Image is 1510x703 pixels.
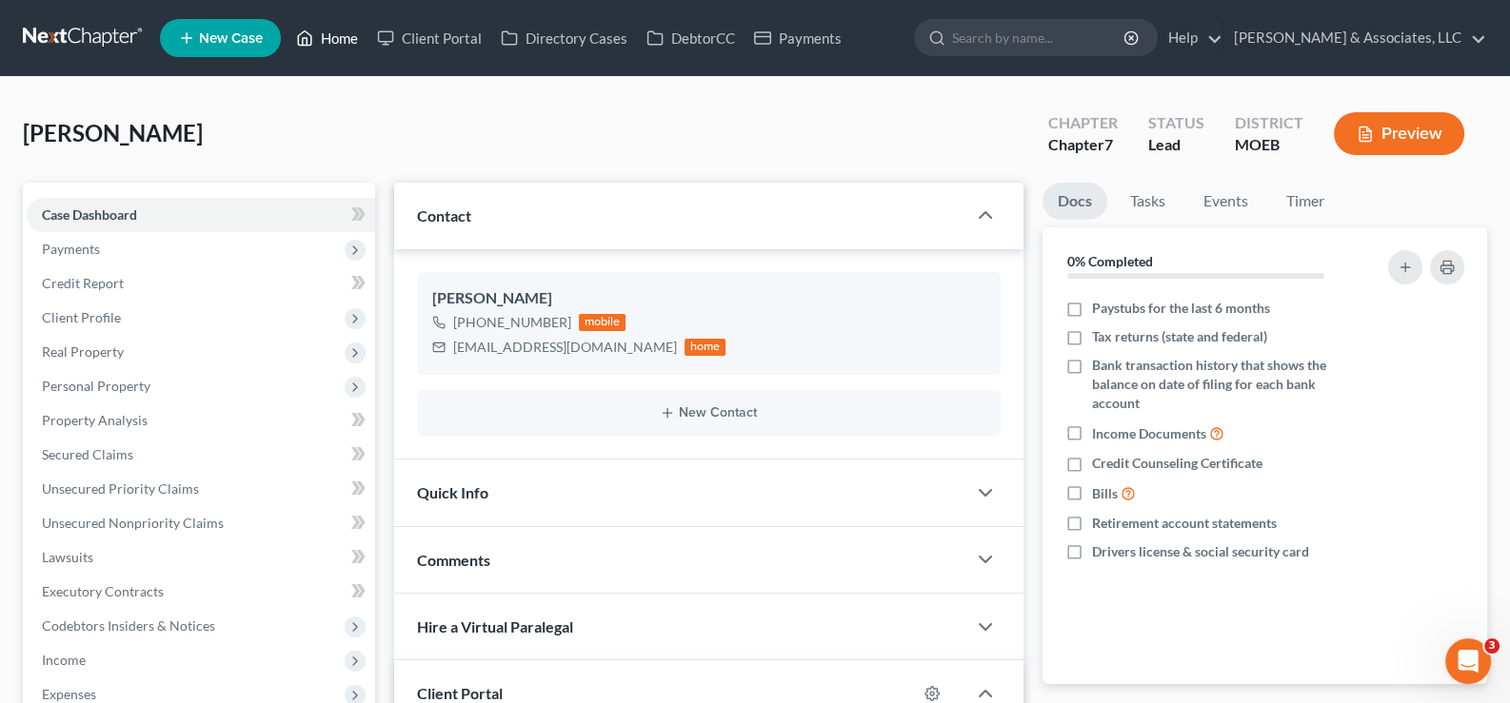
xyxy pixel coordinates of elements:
a: Unsecured Priority Claims [27,472,375,506]
span: Comments [417,551,490,569]
div: District [1235,112,1303,134]
a: [PERSON_NAME] & Associates, LLC [1224,21,1486,55]
a: Help [1159,21,1222,55]
a: Credit Report [27,266,375,301]
span: Drivers license & social security card [1092,542,1309,561]
span: Lawsuits [42,549,93,565]
div: mobile [579,314,626,331]
span: Real Property [42,343,124,360]
span: Quick Info [417,483,488,501]
span: Personal Property [42,378,150,394]
a: Tasks [1115,183,1181,220]
div: [EMAIL_ADDRESS][DOMAIN_NAME] [453,338,677,357]
span: Retirement account statements [1092,514,1277,533]
div: [PERSON_NAME] [432,287,986,310]
span: Property Analysis [42,412,148,428]
a: DebtorCC [637,21,745,55]
a: Executory Contracts [27,575,375,609]
a: Timer [1271,183,1340,220]
a: Property Analysis [27,403,375,438]
span: Executory Contracts [42,583,164,599]
div: Lead [1148,134,1204,156]
a: Case Dashboard [27,198,375,232]
a: Payments [745,21,851,55]
input: Search by name... [952,20,1126,55]
div: Status [1148,112,1204,134]
div: Chapter [1048,112,1118,134]
span: Income Documents [1092,424,1206,443]
a: Directory Cases [491,21,637,55]
a: Unsecured Nonpriority Claims [27,506,375,540]
a: Lawsuits [27,540,375,575]
span: Bank transaction history that shows the balance on date of filing for each bank account [1092,356,1360,413]
span: Hire a Virtual Paralegal [417,617,573,635]
a: Secured Claims [27,438,375,472]
span: Credit Report [42,275,124,291]
a: Client Portal [368,21,491,55]
div: Chapter [1048,134,1118,156]
span: Codebtors Insiders & Notices [42,617,215,634]
iframe: Intercom live chat [1445,638,1491,684]
span: Income [42,652,86,668]
span: Tax returns (state and federal) [1092,327,1267,346]
span: Bills [1092,484,1118,503]
span: [PERSON_NAME] [23,119,203,146]
span: Client Portal [417,684,503,702]
a: Events [1188,183,1263,220]
div: MOEB [1235,134,1303,156]
button: New Contact [432,405,986,420]
span: Credit Counseling Certificate [1092,454,1262,473]
span: Unsecured Nonpriority Claims [42,515,224,531]
span: Expenses [42,686,96,702]
div: home [685,339,726,356]
span: Client Profile [42,309,121,325]
strong: 0% Completed [1067,253,1153,269]
span: Paystubs for the last 6 months [1092,299,1270,318]
span: Secured Claims [42,446,133,462]
span: New Case [199,31,263,46]
a: Home [287,21,368,55]
button: Preview [1334,112,1464,155]
span: Payments [42,241,100,257]
span: 7 [1104,135,1113,153]
a: Docs [1043,183,1107,220]
span: Unsecured Priority Claims [42,480,199,497]
span: 3 [1484,638,1500,654]
span: Contact [417,206,471,225]
div: [PHONE_NUMBER] [453,313,571,332]
span: Case Dashboard [42,206,137,223]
